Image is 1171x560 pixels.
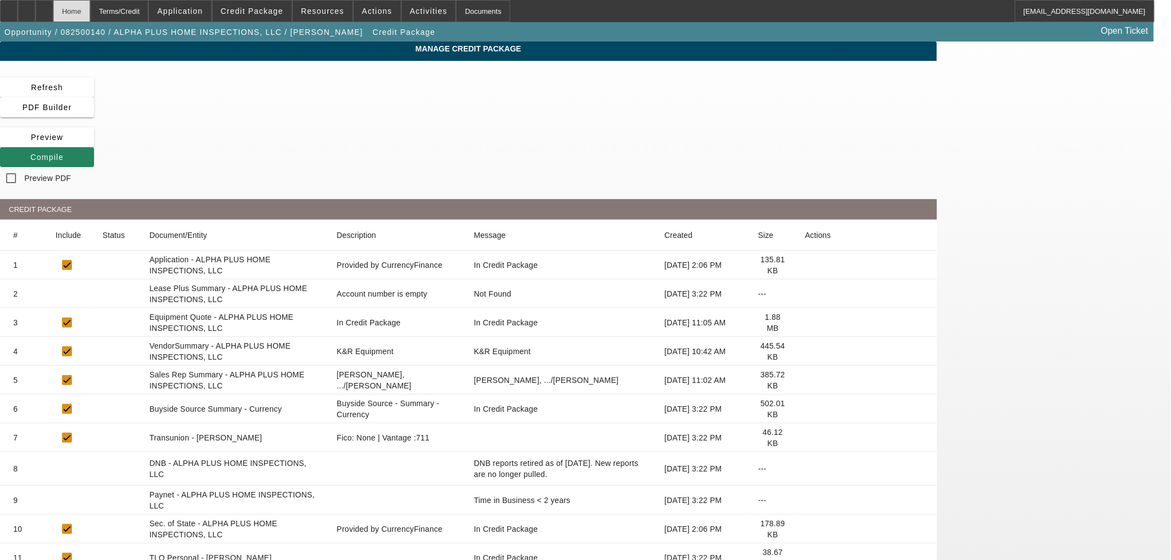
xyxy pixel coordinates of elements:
span: Resources [301,7,344,15]
mat-cell: Sec. of State - ALPHA PLUS HOME INSPECTIONS, LLC [141,515,328,543]
mat-cell: 46.12 KB [749,423,796,452]
mat-cell: In Credit Package [468,308,656,337]
span: Manage Credit Package [8,44,929,53]
span: Actions [362,7,392,15]
mat-cell: 1.88 MB [749,308,796,337]
mat-cell: 178.89 KB [749,515,796,543]
mat-cell: Equipment Quote - ALPHA PLUS HOME INSPECTIONS, LLC [141,308,328,337]
mat-cell: Buyside Source Summary - Currency [141,395,328,423]
mat-cell: Application - ALPHA PLUS HOME INSPECTIONS, LLC [141,251,328,279]
mat-cell: Sales Rep Summary - ALPHA PLUS HOME INSPECTIONS, LLC [141,366,328,395]
mat-header-cell: Size [749,220,796,251]
mat-cell: --- [749,279,796,308]
mat-cell: DNB reports retired as of June 26, 2025. New reports are no longer pulled. [468,452,656,486]
button: Credit Package [370,22,438,42]
mat-header-cell: Message [468,220,656,251]
mat-cell: [DATE] 3:22 PM [656,423,749,452]
mat-cell: Paynet - ALPHA PLUS HOME INSPECTIONS, LLC [141,486,328,515]
a: Open Ticket [1097,22,1153,40]
mat-cell: In Credit Package [468,395,656,423]
mat-cell: In Credit Package [468,251,656,279]
mat-cell: [DATE] 3:22 PM [656,486,749,515]
mat-header-cell: Document/Entity [141,220,328,251]
mat-cell: K&R Equipment [468,337,656,366]
mat-cell: Rustebakke, .../O'Connor, K... [468,366,656,395]
mat-cell: Provided by CurrencyFinance [328,515,469,543]
mat-cell: Fico: None | Vantage :711 [328,423,469,452]
mat-cell: [DATE] 11:05 AM [656,308,749,337]
button: Application [149,1,211,22]
mat-cell: VendorSummary - ALPHA PLUS HOME INSPECTIONS, LLC [141,337,328,366]
span: Refresh [31,83,63,92]
mat-cell: Lease Plus Summary - ALPHA PLUS HOME INSPECTIONS, LLC [141,279,328,308]
span: Credit Package [373,28,436,37]
mat-cell: [DATE] 3:22 PM [656,452,749,486]
button: Resources [293,1,353,22]
mat-cell: DNB - ALPHA PLUS HOME INSPECTIONS, LLC [141,452,328,486]
span: Activities [410,7,448,15]
mat-cell: Provided by CurrencyFinance [328,251,469,279]
mat-header-cell: Created [656,220,749,251]
mat-cell: 445.54 KB [749,337,796,366]
mat-cell: --- [749,452,796,486]
label: Preview PDF [22,173,71,184]
mat-cell: Not Found [468,279,656,308]
mat-cell: Rustebakke, .../O'Connor, K... [328,366,469,395]
mat-header-cell: Description [328,220,469,251]
mat-cell: Buyside Source - Summary - Currency [328,395,469,423]
mat-header-cell: Status [94,220,141,251]
mat-cell: [DATE] 10:42 AM [656,337,749,366]
mat-cell: Time in Business < 2 years [468,486,656,515]
mat-cell: In Credit Package [328,308,469,337]
mat-cell: --- [749,486,796,515]
mat-cell: 385.72 KB [749,366,796,395]
span: Application [157,7,203,15]
button: Activities [402,1,456,22]
mat-header-cell: Actions [796,220,937,251]
mat-cell: K&R Equipment [328,337,469,366]
mat-cell: [DATE] 2:06 PM [656,515,749,543]
mat-cell: In Credit Package [468,515,656,543]
mat-cell: [DATE] 2:06 PM [656,251,749,279]
mat-cell: Account number is empty [328,279,469,308]
span: Preview [31,133,64,142]
button: Credit Package [213,1,292,22]
span: Compile [30,153,64,162]
mat-header-cell: Include [47,220,94,251]
mat-cell: 135.81 KB [749,251,796,279]
mat-cell: [DATE] 11:02 AM [656,366,749,395]
button: Actions [354,1,401,22]
mat-cell: Transunion - [PERSON_NAME] [141,423,328,452]
span: Credit Package [221,7,283,15]
mat-cell: 502.01 KB [749,395,796,423]
mat-cell: [DATE] 3:22 PM [656,395,749,423]
mat-cell: [DATE] 3:22 PM [656,279,749,308]
span: PDF Builder [22,103,71,112]
span: Opportunity / 082500140 / ALPHA PLUS HOME INSPECTIONS, LLC / [PERSON_NAME] [4,28,363,37]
